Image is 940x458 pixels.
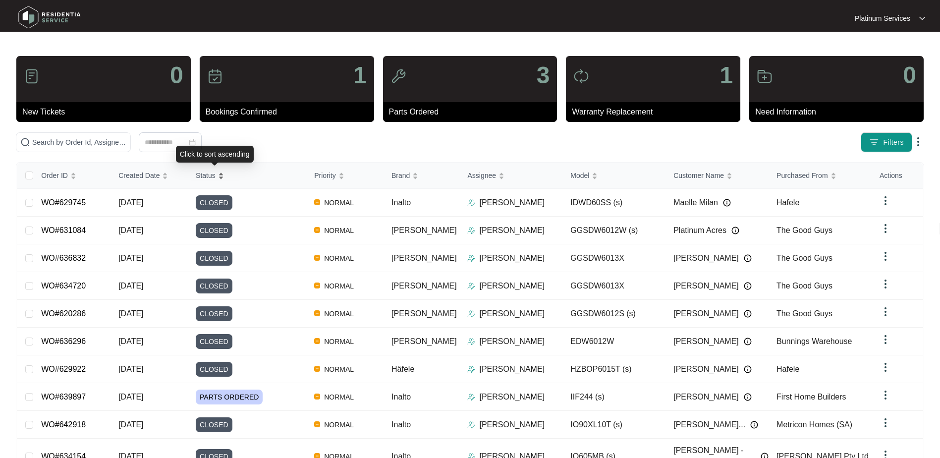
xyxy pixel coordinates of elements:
[883,137,904,148] span: Filters
[320,197,358,209] span: NORMAL
[320,308,358,320] span: NORMAL
[755,106,924,118] p: Need Information
[320,363,358,375] span: NORMAL
[207,68,223,84] img: icon
[776,365,799,373] span: Hafele
[919,16,925,21] img: dropdown arrow
[665,163,769,189] th: Customer Name
[391,420,411,429] span: Inalto
[320,391,358,403] span: NORMAL
[32,137,126,148] input: Search by Order Id, Assignee Name, Customer Name, Brand and Model
[20,137,30,147] img: search-icon
[467,393,475,401] img: Assigner Icon
[459,163,562,189] th: Assignee
[118,393,143,401] span: [DATE]
[390,68,406,84] img: icon
[176,146,254,163] div: Click to sort ascending
[570,170,589,181] span: Model
[744,365,752,373] img: Info icon
[467,199,475,207] img: Assigner Icon
[196,362,232,377] span: CLOSED
[537,63,550,87] p: 3
[196,390,263,404] span: PARTS ORDERED
[314,170,336,181] span: Priority
[861,132,912,152] button: filter iconFilters
[314,366,320,372] img: Vercel Logo
[391,282,457,290] span: [PERSON_NAME]
[750,421,758,429] img: Info icon
[776,254,832,262] span: The Good Guys
[731,227,739,234] img: Info icon
[673,419,745,431] span: [PERSON_NAME]...
[391,337,457,345] span: [PERSON_NAME]
[391,226,457,234] span: [PERSON_NAME]
[118,309,143,318] span: [DATE]
[479,280,545,292] p: [PERSON_NAME]
[776,226,832,234] span: The Good Guys
[673,280,739,292] span: [PERSON_NAME]
[320,336,358,347] span: NORMAL
[384,163,459,189] th: Brand
[196,251,232,266] span: CLOSED
[467,310,475,318] img: Assigner Icon
[314,310,320,316] img: Vercel Logo
[320,252,358,264] span: NORMAL
[111,163,188,189] th: Created Date
[41,226,86,234] a: WO#631084
[562,189,665,217] td: IDWD60SS (s)
[196,195,232,210] span: CLOSED
[673,197,718,209] span: Maelle Milan
[776,170,828,181] span: Purchased From
[880,361,891,373] img: dropdown arrow
[880,223,891,234] img: dropdown arrow
[744,282,752,290] img: Info icon
[880,195,891,207] img: dropdown arrow
[880,250,891,262] img: dropdown arrow
[41,309,86,318] a: WO#620286
[41,198,86,207] a: WO#629745
[880,306,891,318] img: dropdown arrow
[188,163,306,189] th: Status
[744,393,752,401] img: Info icon
[673,252,739,264] span: [PERSON_NAME]
[880,278,891,290] img: dropdown arrow
[479,391,545,403] p: [PERSON_NAME]
[479,197,545,209] p: [PERSON_NAME]
[776,393,846,401] span: First Home Builders
[391,254,457,262] span: [PERSON_NAME]
[872,163,923,189] th: Actions
[562,411,665,439] td: IO90XL10T (s)
[196,334,232,349] span: CLOSED
[562,272,665,300] td: GGSDW6013X
[391,309,457,318] span: [PERSON_NAME]
[391,170,410,181] span: Brand
[196,223,232,238] span: CLOSED
[118,420,143,429] span: [DATE]
[719,63,733,87] p: 1
[467,254,475,262] img: Assigner Icon
[903,63,916,87] p: 0
[391,198,411,207] span: Inalto
[41,420,86,429] a: WO#642918
[673,391,739,403] span: [PERSON_NAME]
[757,68,773,84] img: icon
[573,68,589,84] img: icon
[15,2,84,32] img: residentia service logo
[562,163,665,189] th: Model
[41,337,86,345] a: WO#636296
[880,389,891,401] img: dropdown arrow
[206,106,374,118] p: Bookings Confirmed
[744,254,752,262] img: Info icon
[41,365,86,373] a: WO#629922
[320,419,358,431] span: NORMAL
[314,421,320,427] img: Vercel Logo
[196,417,232,432] span: CLOSED
[353,63,367,87] p: 1
[776,198,799,207] span: Hafele
[562,244,665,272] td: GGSDW6013X
[320,225,358,236] span: NORMAL
[391,393,411,401] span: Inalto
[479,363,545,375] p: [PERSON_NAME]
[314,394,320,400] img: Vercel Logo
[306,163,384,189] th: Priority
